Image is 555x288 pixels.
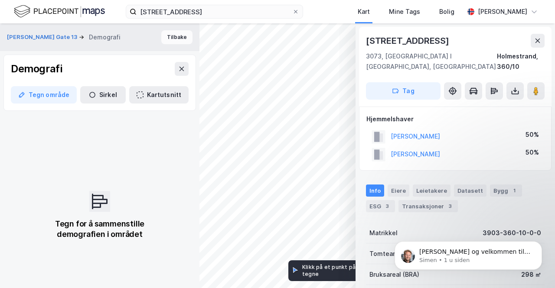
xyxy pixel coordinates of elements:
[398,200,458,212] div: Transaksjoner
[137,5,292,18] input: Søk på adresse, matrikkel, gårdeiere, leietakere eller personer
[446,202,454,210] div: 3
[454,184,486,197] div: Datasett
[366,114,544,124] div: Hjemmelshaver
[358,6,370,17] div: Kart
[366,34,451,48] div: [STREET_ADDRESS]
[129,86,189,104] button: Kartutsnitt
[382,223,555,284] iframe: Intercom notifications melding
[526,129,539,140] div: 50%
[366,200,395,212] div: ESG
[388,184,409,197] div: Eiere
[7,33,79,42] button: [PERSON_NAME] Gate 13
[366,51,497,72] div: 3073, [GEOGRAPHIC_DATA] I [GEOGRAPHIC_DATA], [GEOGRAPHIC_DATA]
[11,86,77,104] button: Tegn område
[38,25,149,67] span: [PERSON_NAME] og velkommen til Newsec Maps, Egil Om det er du lurer på så er det bare å ta kontak...
[14,4,105,19] img: logo.f888ab2527a4732fd821a326f86c7f29.svg
[11,62,62,76] div: Demografi
[389,6,420,17] div: Mine Tags
[478,6,527,17] div: [PERSON_NAME]
[497,51,545,72] div: Holmestrand, 360/10
[369,269,419,280] div: Bruksareal (BRA)
[80,86,126,104] button: Sirkel
[89,32,121,42] div: Demografi
[510,186,519,195] div: 1
[38,33,150,41] p: Message from Simen, sent 1 u siden
[526,147,539,158] div: 50%
[490,184,522,197] div: Bygg
[413,184,451,197] div: Leietakere
[383,202,392,210] div: 3
[369,228,398,238] div: Matrikkel
[439,6,454,17] div: Bolig
[366,82,441,100] button: Tag
[44,219,155,239] div: Tegn for å sammenstille demografien i området
[366,184,384,197] div: Info
[369,249,404,259] div: Tomteareal
[161,30,193,44] button: Tilbake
